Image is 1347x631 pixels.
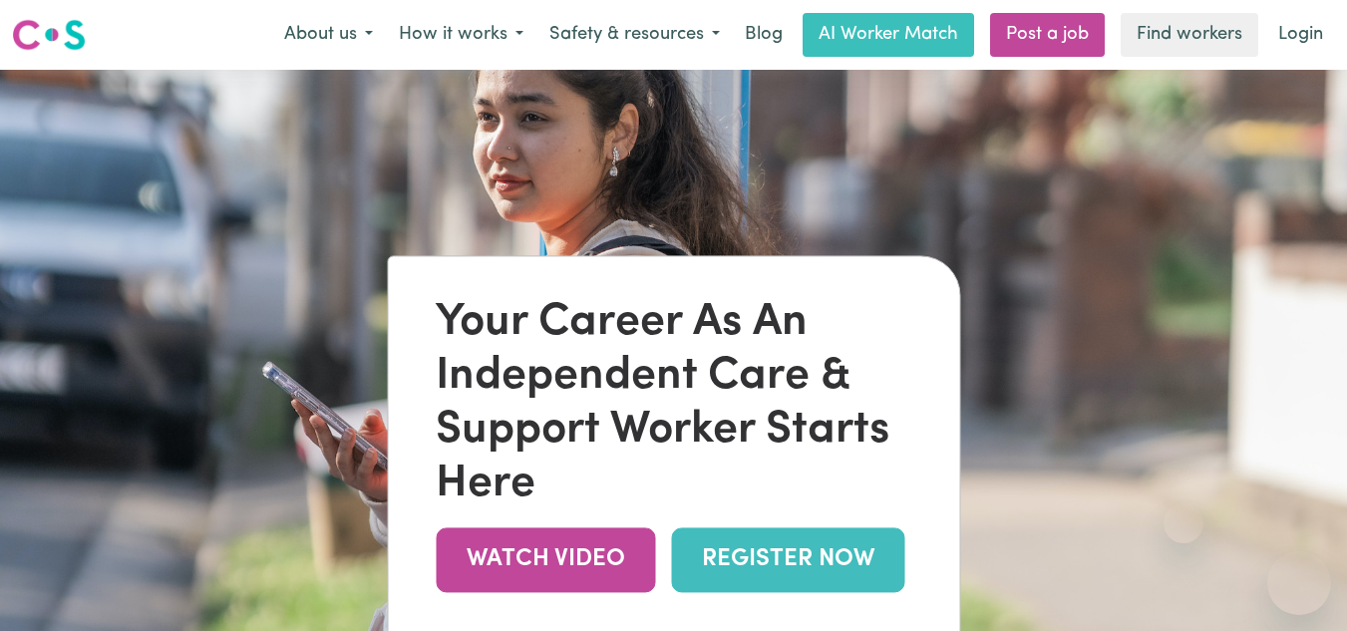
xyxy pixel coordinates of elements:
[733,13,795,57] a: Blog
[803,13,974,57] a: AI Worker Match
[671,527,904,592] a: REGISTER NOW
[12,17,86,53] img: Careseekers logo
[271,14,386,56] button: About us
[436,527,655,592] a: WATCH VIDEO
[990,13,1105,57] a: Post a job
[386,14,536,56] button: How it works
[1266,13,1335,57] a: Login
[1164,503,1203,543] iframe: Close message
[436,296,911,511] div: Your Career As An Independent Care & Support Worker Starts Here
[1121,13,1258,57] a: Find workers
[536,14,733,56] button: Safety & resources
[12,12,86,58] a: Careseekers logo
[1267,551,1331,615] iframe: Button to launch messaging window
